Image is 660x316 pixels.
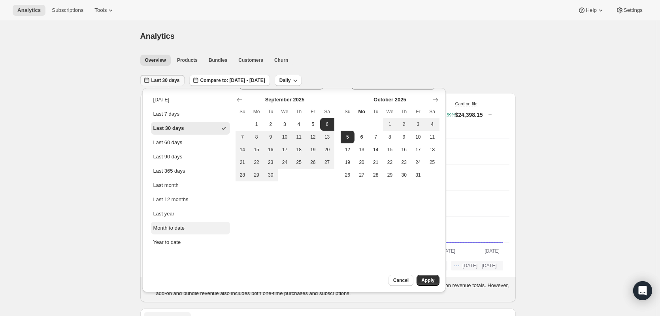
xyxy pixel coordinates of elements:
[281,159,289,166] span: 24
[341,105,355,118] th: Sunday
[358,109,366,115] span: Mo
[355,169,369,181] button: Monday October 27 2025
[358,172,366,178] span: 27
[400,134,408,140] span: 9
[455,111,483,119] p: $24,398.15
[47,5,88,16] button: Subscriptions
[414,121,422,128] span: 3
[281,147,289,153] span: 17
[344,134,352,140] span: 5
[151,207,230,220] button: Last year
[253,134,260,140] span: 8
[320,131,334,143] button: Saturday September 13 2025
[306,118,320,131] button: Friday September 5 2025
[397,156,411,169] button: Thursday October 23 2025
[320,143,334,156] button: Saturday September 20 2025
[292,156,306,169] button: Thursday September 25 2025
[414,134,422,140] span: 10
[267,134,275,140] span: 9
[151,236,230,249] button: Year to date
[200,77,265,84] span: Compare to: [DATE] - [DATE]
[386,172,394,178] span: 29
[386,134,394,140] span: 8
[372,159,380,166] span: 21
[267,109,275,115] span: Tu
[372,147,380,153] span: 14
[425,131,439,143] button: Saturday October 11 2025
[189,75,270,86] button: Compare to: [DATE] - [DATE]
[323,159,331,166] span: 27
[267,159,275,166] span: 23
[586,7,596,13] span: Help
[383,118,397,131] button: Wednesday October 1 2025
[383,143,397,156] button: Wednesday October 15 2025
[295,159,303,166] span: 25
[355,131,369,143] button: Today Monday October 6 2025
[209,57,227,63] span: Bundles
[281,134,289,140] span: 10
[323,147,331,153] span: 20
[151,222,230,234] button: Month to date
[309,147,317,153] span: 19
[306,156,320,169] button: Friday September 26 2025
[151,108,230,120] button: Last 7 days
[295,134,303,140] span: 11
[428,109,436,115] span: Sa
[393,277,409,284] span: Cancel
[151,77,180,84] span: Last 30 days
[281,121,289,128] span: 3
[145,57,166,63] span: Overview
[278,143,292,156] button: Wednesday September 17 2025
[428,134,436,140] span: 11
[323,109,331,115] span: Sa
[383,169,397,181] button: Wednesday October 29 2025
[153,153,183,161] div: Last 90 days
[355,156,369,169] button: Monday October 20 2025
[411,118,425,131] button: Friday October 3 2025
[153,167,185,175] div: Last 365 days
[253,121,260,128] span: 1
[295,109,303,115] span: Th
[253,159,260,166] span: 22
[341,131,355,143] button: End of range Sunday October 5 2025
[386,159,394,166] span: 22
[153,110,180,118] div: Last 7 days
[372,109,380,115] span: Tu
[397,169,411,181] button: Thursday October 30 2025
[239,172,247,178] span: 28
[341,169,355,181] button: Sunday October 26 2025
[151,165,230,177] button: Last 365 days
[140,75,185,86] button: Last 30 days
[400,172,408,178] span: 30
[267,172,275,178] span: 30
[309,159,317,166] span: 26
[369,143,383,156] button: Tuesday October 14 2025
[267,121,275,128] span: 2
[369,131,383,143] button: Tuesday October 7 2025
[344,147,352,153] span: 12
[249,169,264,181] button: Monday September 29 2025
[323,134,331,140] span: 13
[278,131,292,143] button: Wednesday September 10 2025
[249,118,264,131] button: Monday September 1 2025
[309,121,317,128] span: 5
[633,281,652,300] div: Open Intercom Messenger
[17,7,41,13] span: Analytics
[292,131,306,143] button: Thursday September 11 2025
[264,118,278,131] button: Tuesday September 2 2025
[344,172,352,178] span: 26
[624,7,643,13] span: Settings
[239,159,247,166] span: 21
[320,105,334,118] th: Saturday
[292,118,306,131] button: Thursday September 4 2025
[414,109,422,115] span: Fr
[151,150,230,163] button: Last 90 days
[411,105,425,118] th: Friday
[140,32,175,40] span: Analytics
[306,143,320,156] button: Friday September 19 2025
[281,109,289,115] span: We
[372,172,380,178] span: 28
[386,147,394,153] span: 15
[249,131,264,143] button: Monday September 8 2025
[309,134,317,140] span: 12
